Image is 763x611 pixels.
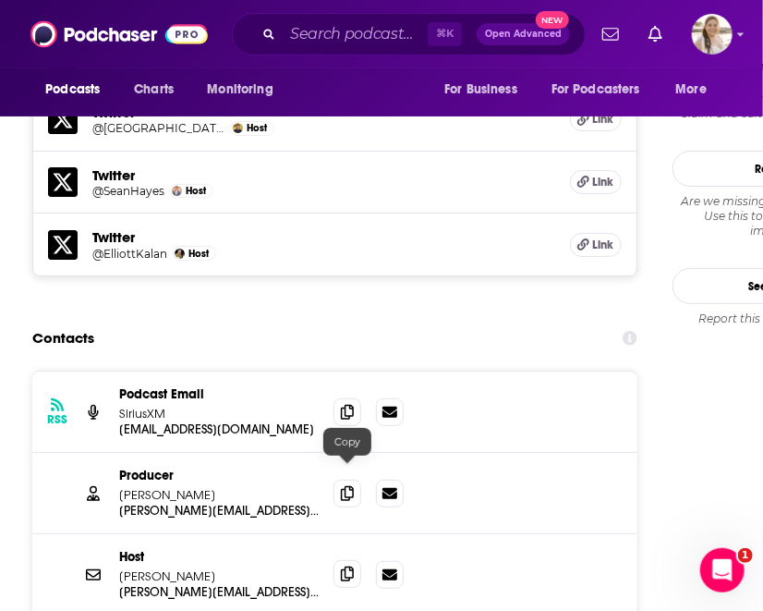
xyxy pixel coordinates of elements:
[45,77,100,103] span: Podcasts
[119,584,319,600] p: [PERSON_NAME][EMAIL_ADDRESS][DOMAIN_NAME]
[207,77,272,103] span: Monitoring
[92,121,225,135] a: @[GEOGRAPHIC_DATA]
[692,14,733,55] button: Show profile menu
[551,77,640,103] span: For Podcasters
[593,238,614,252] span: Link
[233,123,243,133] img: Will Arnett
[119,468,319,483] p: Producer
[323,428,371,456] div: Copy
[119,386,319,402] p: Podcast Email
[92,247,167,261] a: @ElliottKalan
[188,248,209,260] span: Host
[92,228,555,246] h5: Twitter
[539,72,667,107] button: open menu
[134,77,174,103] span: Charts
[47,412,67,427] h3: RSS
[119,487,319,503] p: [PERSON_NAME]
[186,185,206,197] span: Host
[32,321,94,356] h2: Contacts
[663,72,731,107] button: open menu
[232,13,586,55] div: Search podcasts, credits, & more...
[738,548,753,563] span: 1
[570,233,622,257] a: Link
[570,170,622,194] a: Link
[700,548,745,593] iframe: Intercom live chat
[119,422,319,437] p: [EMAIL_ADDRESS][DOMAIN_NAME]
[194,72,297,107] button: open menu
[570,107,622,131] a: Link
[119,503,319,519] p: [PERSON_NAME][EMAIL_ADDRESS][DOMAIN_NAME]
[172,186,182,196] img: Sean Hayes
[536,11,569,29] span: New
[283,19,428,49] input: Search podcasts, credits, & more...
[175,249,185,259] img: Elliott Kalan
[92,184,164,198] a: @SeanHayes
[247,122,267,134] span: Host
[595,18,626,50] a: Show notifications dropdown
[119,568,319,584] p: [PERSON_NAME]
[593,175,614,189] span: Link
[641,18,670,50] a: Show notifications dropdown
[431,72,540,107] button: open menu
[122,72,185,107] a: Charts
[593,112,614,127] span: Link
[692,14,733,55] img: User Profile
[444,77,517,103] span: For Business
[692,14,733,55] span: Logged in as acquavie
[119,406,319,422] p: SiriusXM
[428,22,462,46] span: ⌘ K
[676,77,708,103] span: More
[32,72,124,107] button: open menu
[30,17,208,52] img: Podchaser - Follow, Share and Rate Podcasts
[485,30,562,39] span: Open Advanced
[477,23,570,45] button: Open AdvancedNew
[119,549,319,565] p: Host
[92,166,555,184] h5: Twitter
